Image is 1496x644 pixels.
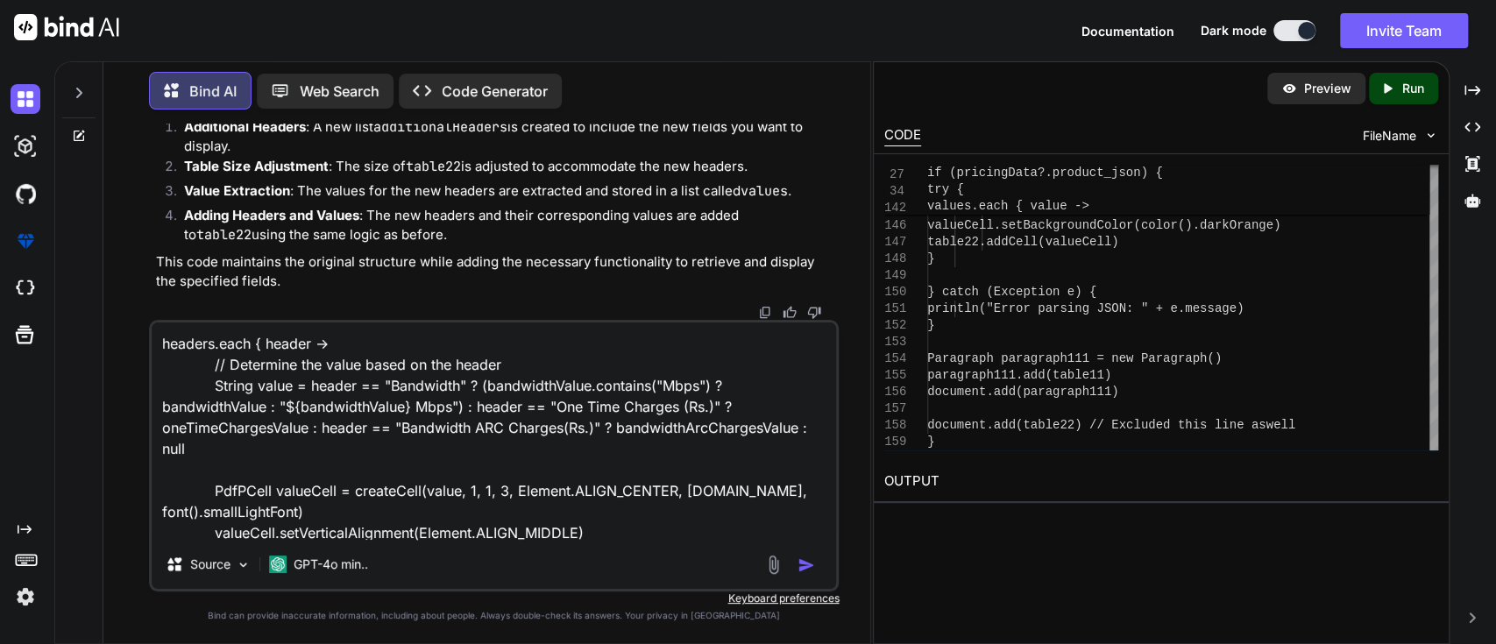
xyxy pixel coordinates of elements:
p: This code maintains the original structure while adding the necessary functionality to retrieve a... [156,252,836,292]
img: attachment [763,555,783,575]
p: Run [1402,80,1424,97]
strong: Table Size Adjustment [184,158,329,174]
img: githubDark [11,179,40,209]
code: additionalHeaders [373,118,507,136]
strong: Value Extraction [184,182,290,199]
img: Bind AI [14,14,119,40]
span: paragraph111.add(table11) [927,368,1111,382]
div: 151 [884,301,904,317]
div: 159 [884,434,904,450]
span: Dark mode [1201,22,1266,39]
img: cloudideIcon [11,273,40,303]
span: FileName [1363,127,1416,145]
div: 155 [884,367,904,384]
div: 153 [884,334,904,350]
span: } [927,251,934,265]
div: 157 [884,400,904,417]
span: arkOrange) [1207,218,1280,232]
code: values [741,182,788,200]
img: darkChat [11,84,40,114]
li: : A new list is created to include the new fields you want to display. [170,117,836,157]
div: 147 [884,234,904,251]
span: table22.addCell(valueCell) [927,235,1118,249]
p: Code Generator [442,81,548,102]
span: valueCell.setBackgroundColor(color().d [927,218,1207,232]
p: Bind AI [189,81,237,102]
span: Paragraph paragraph111 = new Paragraph() [927,351,1222,365]
h2: OUTPUT [874,461,1449,502]
p: GPT-4o min.. [294,556,368,573]
div: 146 [884,217,904,234]
img: settings [11,582,40,612]
img: chevron down [1423,128,1438,143]
div: 148 [884,251,904,267]
button: Invite Team [1340,13,1468,48]
span: document.add(paragraph111) [927,385,1118,399]
span: ) [1237,301,1244,315]
div: 150 [884,284,904,301]
span: document.add(table22) // Excluded this line as [927,418,1266,432]
div: 158 [884,417,904,434]
span: } [927,435,934,449]
span: if (pricingData?.product_json) { [927,166,1163,180]
code: table22 [406,158,461,175]
span: } [927,318,934,332]
div: 154 [884,350,904,367]
span: well [1266,418,1295,432]
textarea: headers.each { header -> // Determine the value based on the header String value = header == "Ban... [152,322,837,540]
img: darkAi-studio [11,131,40,161]
img: copy [758,306,772,320]
li: : The size of is adjusted to accommodate the new headers. [170,157,836,181]
div: CODE [884,125,921,146]
span: try { [927,182,964,196]
img: preview [1281,81,1297,96]
img: icon [798,556,815,574]
div: 152 [884,317,904,334]
li: : The new headers and their corresponding values are added to using the same logic as before. [170,206,836,245]
img: like [783,306,797,320]
code: table22 [196,226,252,244]
span: } catch (Exception e) { [927,285,1096,299]
span: values.each { value -> [927,199,1089,213]
img: premium [11,226,40,256]
p: Bind can provide inaccurate information, including about people. Always double-check its answers.... [149,609,840,622]
img: Pick Models [236,557,251,572]
p: Source [190,556,230,573]
img: dislike [807,306,821,320]
p: Preview [1304,80,1351,97]
div: 156 [884,384,904,400]
li: : The values for the new headers are extracted and stored in a list called . [170,181,836,206]
p: Keyboard preferences [149,591,840,605]
span: Documentation [1081,24,1174,39]
strong: Adding Headers and Values [184,207,359,223]
span: valueCell.setMinimumHeight(30f) [927,202,1155,216]
span: println("Error parsing JSON: " + e.message [927,301,1237,315]
span: 142 [884,200,904,216]
span: 27 [884,166,904,183]
img: GPT-4o mini [269,556,287,573]
div: 149 [884,267,904,284]
strong: Additional Headers [184,118,306,135]
p: Web Search [300,81,379,102]
span: 34 [884,183,904,200]
button: Documentation [1081,22,1174,40]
